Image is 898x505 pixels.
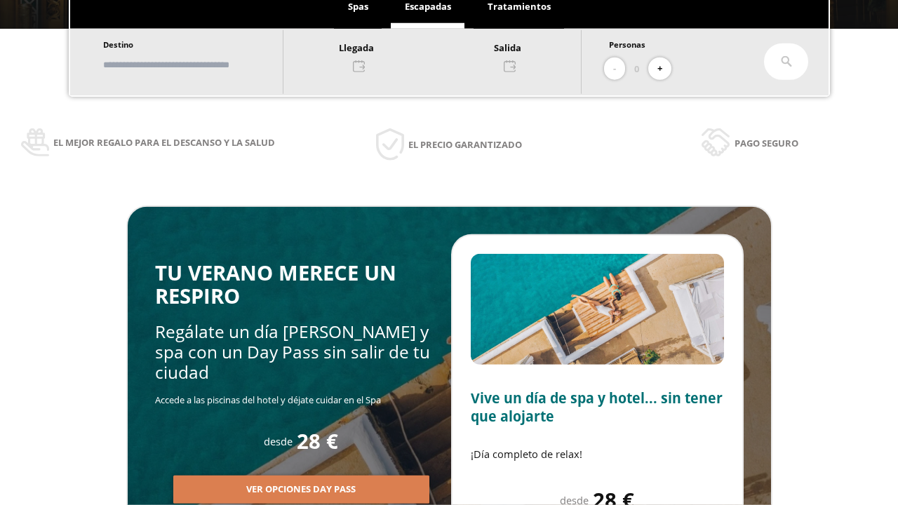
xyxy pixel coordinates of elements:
button: - [604,58,625,81]
span: 0 [634,61,639,76]
span: ¡Día completo de relax! [471,447,582,461]
span: Destino [103,39,133,50]
a: Ver opciones Day Pass [173,483,429,495]
span: Vive un día de spa y hotel... sin tener que alojarte [471,389,723,426]
span: El precio garantizado [408,137,522,152]
button: + [648,58,671,81]
span: 28 € [297,430,338,453]
span: El mejor regalo para el descanso y la salud [53,135,275,150]
span: Ver opciones Day Pass [246,483,356,497]
span: Personas [609,39,645,50]
img: Slide2.BHA6Qswy.webp [471,254,724,365]
button: Ver opciones Day Pass [173,476,429,504]
span: Accede a las piscinas del hotel y déjate cuidar en el Spa [155,393,381,406]
span: desde [264,434,293,448]
span: TU VERANO MERECE UN RESPIRO [155,259,396,310]
span: Pago seguro [735,135,798,151]
span: Regálate un día [PERSON_NAME] y spa con un Day Pass sin salir de tu ciudad [155,320,430,384]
